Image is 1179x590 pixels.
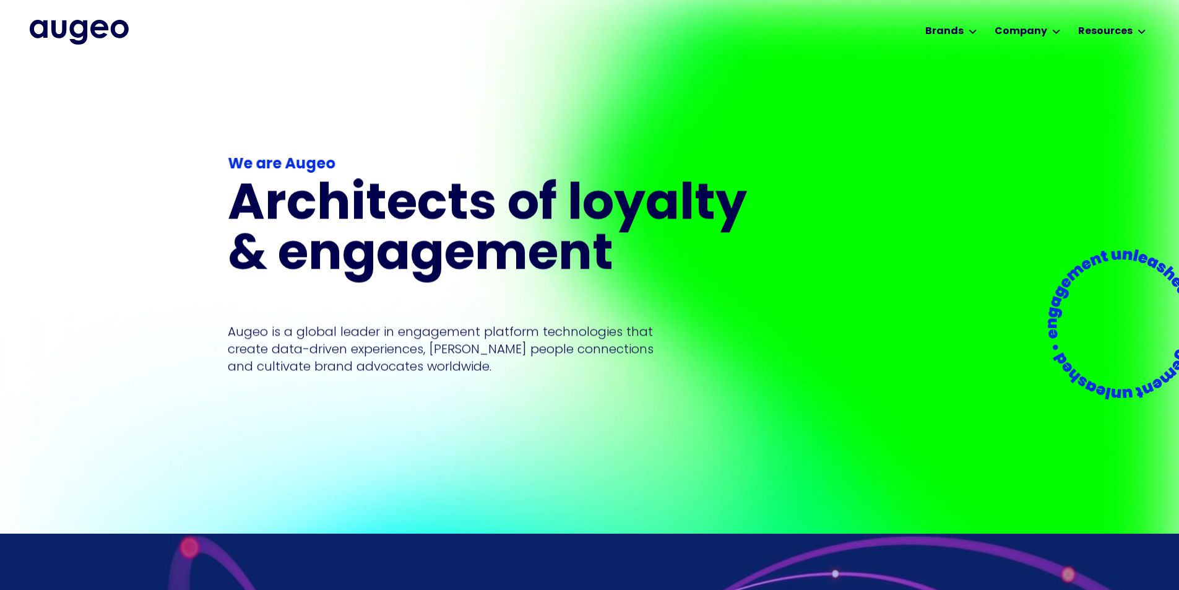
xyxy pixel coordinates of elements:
div: Brands [925,24,964,39]
h1: Architects of loyalty & engagement [228,181,762,282]
div: We are Augeo [228,154,762,176]
a: home [30,20,129,45]
p: Augeo is a global leader in engagement platform technologies that create data-driven experiences,... [228,323,654,375]
div: Resources [1078,24,1133,39]
img: Augeo's full logo in midnight blue. [30,20,129,45]
div: Company [995,24,1047,39]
